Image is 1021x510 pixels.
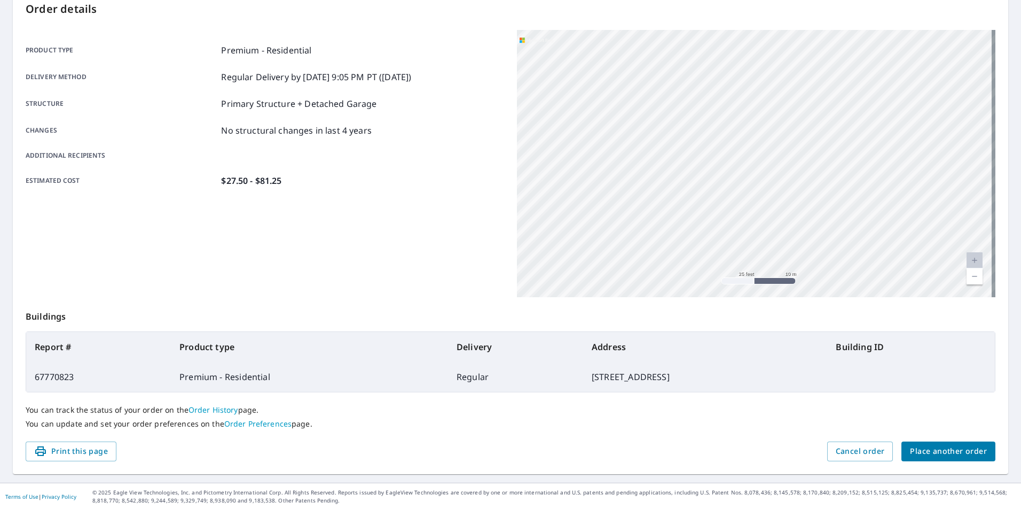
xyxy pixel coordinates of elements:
button: Print this page [26,442,116,461]
p: Delivery method [26,71,217,83]
a: Current Level 20, Zoom In Disabled [967,252,983,268]
span: Print this page [34,445,108,458]
p: Changes [26,124,217,137]
a: Current Level 20, Zoom Out [967,268,983,284]
p: © 2025 Eagle View Technologies, Inc. and Pictometry International Corp. All Rights Reserved. Repo... [92,489,1016,505]
p: Additional recipients [26,151,217,160]
p: Product type [26,44,217,57]
p: You can track the status of your order on the page. [26,405,995,415]
a: Privacy Policy [42,493,76,500]
a: Order History [189,405,238,415]
p: You can update and set your order preferences on the page. [26,419,995,429]
p: Order details [26,1,995,17]
th: Report # [26,332,171,362]
p: Buildings [26,297,995,331]
a: Order Preferences [224,419,292,429]
button: Place another order [901,442,995,461]
p: Primary Structure + Detached Garage [221,97,376,110]
p: Structure [26,97,217,110]
p: No structural changes in last 4 years [221,124,372,137]
td: [STREET_ADDRESS] [583,362,827,392]
td: Regular [448,362,583,392]
th: Address [583,332,827,362]
th: Product type [171,332,448,362]
p: $27.50 - $81.25 [221,174,281,187]
p: Estimated cost [26,174,217,187]
span: Cancel order [836,445,885,458]
td: 67770823 [26,362,171,392]
p: | [5,493,76,500]
a: Terms of Use [5,493,38,500]
span: Place another order [910,445,987,458]
td: Premium - Residential [171,362,448,392]
p: Premium - Residential [221,44,311,57]
th: Building ID [827,332,995,362]
button: Cancel order [827,442,893,461]
th: Delivery [448,332,583,362]
p: Regular Delivery by [DATE] 9:05 PM PT ([DATE]) [221,71,411,83]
